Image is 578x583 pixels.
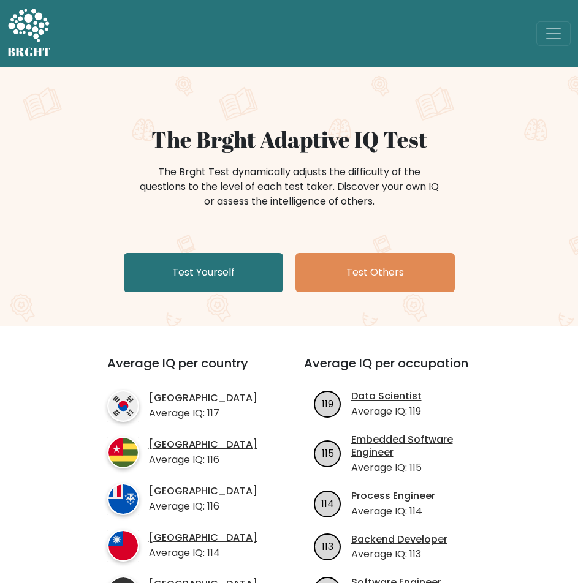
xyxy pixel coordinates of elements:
a: [GEOGRAPHIC_DATA] [149,532,257,544]
a: Process Engineer [351,490,435,503]
h5: BRGHT [7,45,51,59]
p: Average IQ: 115 [351,461,486,475]
h3: Average IQ per country [107,356,260,385]
a: [GEOGRAPHIC_DATA] [149,438,257,451]
div: The Brght Test dynamically adjusts the difficulty of the questions to the level of each test take... [136,165,443,209]
text: 115 [321,446,333,461]
h1: The Brght Adaptive IQ Test [7,126,571,152]
a: Data Scientist [351,390,422,403]
a: Backend Developer [351,533,447,546]
img: country [107,483,139,515]
h3: Average IQ per occupation [304,356,486,385]
img: country [107,437,139,468]
text: 119 [322,397,333,411]
text: 114 [321,497,334,511]
a: Test Yourself [124,253,283,292]
a: [GEOGRAPHIC_DATA] [149,392,257,405]
p: Average IQ: 114 [149,546,257,560]
img: country [107,530,139,562]
p: Average IQ: 116 [149,453,257,467]
p: Average IQ: 113 [351,547,447,562]
p: Average IQ: 119 [351,404,422,419]
p: Average IQ: 116 [149,499,257,514]
a: BRGHT [7,5,51,62]
p: Average IQ: 114 [351,504,435,519]
text: 113 [322,540,333,554]
a: [GEOGRAPHIC_DATA] [149,485,257,498]
a: Test Others [295,253,455,292]
p: Average IQ: 117 [149,406,257,421]
img: country [107,390,139,422]
a: Embedded Software Engineer [351,434,486,459]
button: Toggle navigation [536,21,571,46]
